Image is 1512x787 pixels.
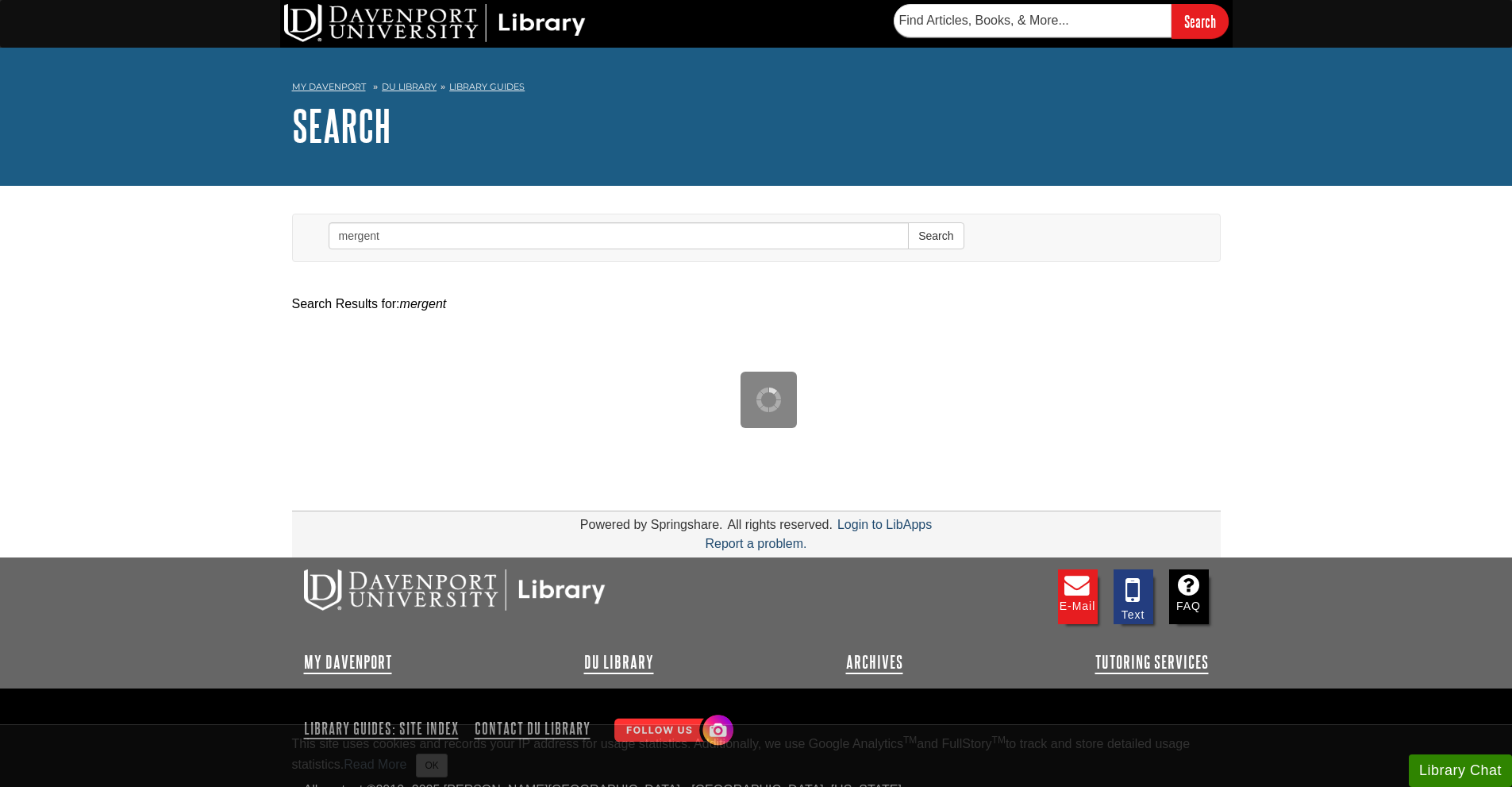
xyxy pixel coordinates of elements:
input: Enter Search Words [329,222,910,249]
em: mergent [400,297,447,311]
a: FAQ [1169,569,1209,624]
a: Read More [344,758,406,771]
a: My Davenport [304,653,392,672]
sup: TM [903,735,917,746]
a: Login to LibApps [837,518,932,531]
div: All rights reserved. [725,518,835,531]
a: Library Guides [449,81,525,92]
button: Library Chat [1409,754,1512,787]
a: DU Library [382,81,437,92]
form: Searches DU Library's articles, books, and more [894,4,1229,38]
nav: breadcrumb [292,76,1221,102]
input: Find Articles, Books, & More... [894,4,1172,37]
a: Contact DU Library [468,715,597,742]
img: DU Library [284,4,586,42]
sup: TM [992,735,1006,746]
a: Tutoring Services [1095,653,1209,672]
button: Search [908,222,964,249]
div: Powered by Springshare. [578,518,725,531]
a: Report a problem. [705,537,806,550]
img: DU Libraries [304,569,606,611]
a: Archives [846,653,903,672]
input: Search [1172,4,1229,38]
div: This site uses cookies and records your IP address for usage statistics. Additionally, we use Goo... [292,735,1221,777]
img: Working... [756,388,781,412]
h1: Search [292,102,1221,149]
a: DU Library [584,653,654,672]
button: Close [416,754,447,777]
a: My Davenport [292,80,366,94]
img: Follow Us! Instagram [606,708,737,754]
div: Search Results for: [292,295,1221,314]
a: Library Guides: Site Index [304,715,465,742]
a: Text [1114,569,1153,624]
a: E-mail [1058,569,1098,624]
